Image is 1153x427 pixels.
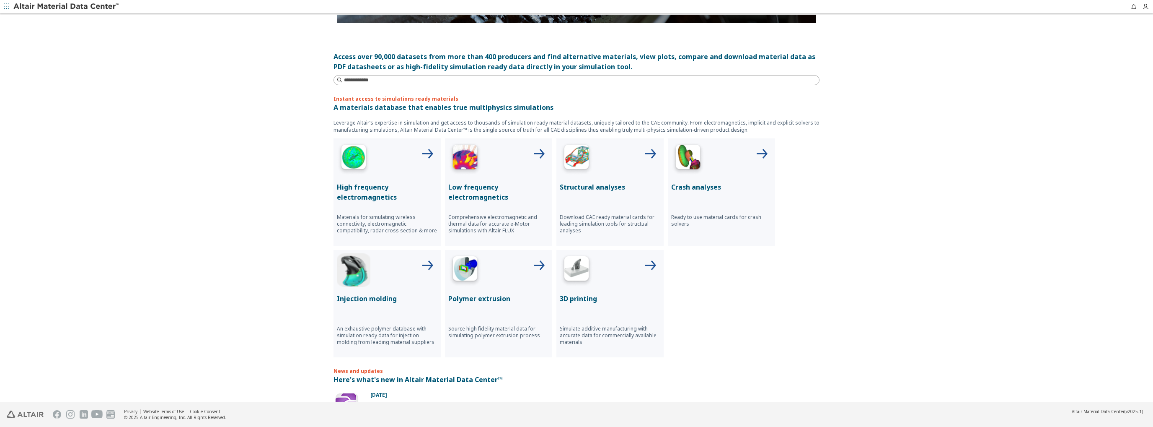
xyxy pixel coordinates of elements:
[337,325,437,346] p: An exhaustive polymer database with simulation ready data for injection molding from leading mate...
[333,375,820,385] p: Here's what's new in Altair Material Data Center™
[671,142,705,175] img: Crash Analyses Icon
[333,367,820,375] p: News and updates
[333,52,820,72] div: Access over 90,000 datasets from more than 400 producers and find alternative materials, view plo...
[333,391,360,418] img: Update Icon Software
[445,138,552,246] button: Low Frequency IconLow frequency electromagneticsComprehensive electromagnetic and thermal data fo...
[448,142,482,175] img: Low Frequency Icon
[190,409,220,414] a: Cookie Consent
[337,294,437,304] p: Injection molding
[448,182,549,202] p: Low frequency electromagnetics
[337,142,370,175] img: High Frequency Icon
[7,411,44,418] img: Altair Engineering
[337,182,437,202] p: High frequency electromagnetics
[560,294,660,304] p: 3D printing
[124,414,226,420] div: © 2025 Altair Engineering, Inc. All Rights Reserved.
[13,3,120,11] img: Altair Material Data Center
[333,119,820,133] p: Leverage Altair’s expertise in simulation and get access to thousands of simulation ready materia...
[124,409,137,414] a: Privacy
[333,102,820,112] p: A materials database that enables true multiphysics simulations
[143,409,184,414] a: Website Terms of Use
[448,253,482,287] img: Polymer Extrusion Icon
[333,138,441,246] button: High Frequency IconHigh frequency electromagneticsMaterials for simulating wireless connectivity,...
[556,138,664,246] button: Structural Analyses IconStructural analysesDownload CAE ready material cards for leading simulati...
[448,214,549,234] p: Comprehensive electromagnetic and thermal data for accurate e-Motor simulations with Altair FLUX
[560,142,593,175] img: Structural Analyses Icon
[337,253,370,287] img: Injection Molding Icon
[448,294,549,304] p: Polymer extrusion
[333,95,820,102] p: Instant access to simulations ready materials
[671,214,772,227] p: Ready to use material cards for crash solvers
[448,325,549,339] p: Source high fidelity material data for simulating polymer extrusion process
[1072,409,1143,414] div: (v2025.1)
[337,214,437,234] p: Materials for simulating wireless connectivity, electromagnetic compatibility, radar cross sectio...
[560,182,660,192] p: Structural analyses
[1072,409,1125,414] span: Altair Material Data Center
[445,250,552,357] button: Polymer Extrusion IconPolymer extrusionSource high fidelity material data for simulating polymer ...
[370,391,820,398] p: [DATE]
[560,325,660,346] p: Simulate additive manufacturing with accurate data for commercially available materials
[556,250,664,357] button: 3D Printing Icon3D printingSimulate additive manufacturing with accurate data for commercially av...
[333,250,441,357] button: Injection Molding IconInjection moldingAn exhaustive polymer database with simulation ready data ...
[668,138,775,246] button: Crash Analyses IconCrash analysesReady to use material cards for crash solvers
[560,214,660,234] p: Download CAE ready material cards for leading simulation tools for structual analyses
[671,182,772,192] p: Crash analyses
[560,253,593,287] img: 3D Printing Icon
